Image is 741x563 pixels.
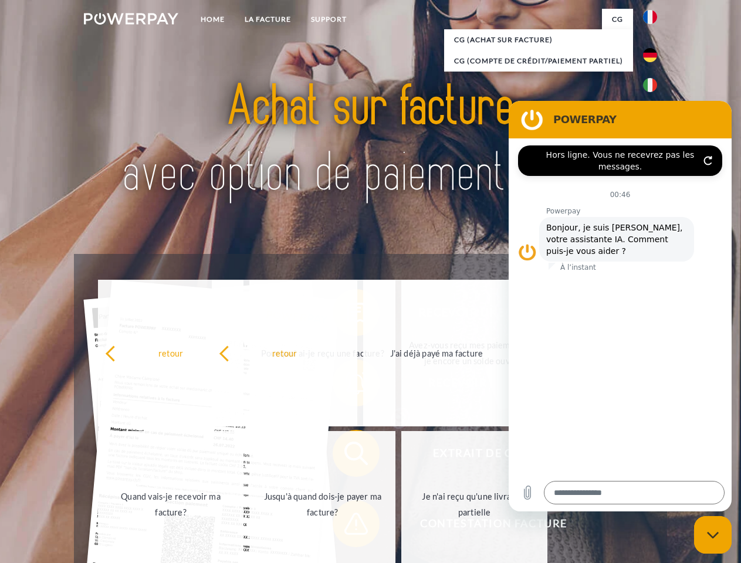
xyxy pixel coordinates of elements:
[235,9,301,30] a: LA FACTURE
[84,13,178,25] img: logo-powerpay-white.svg
[509,101,732,511] iframe: Fenêtre de messagerie
[408,489,540,520] div: Je n'ai reçu qu'une livraison partielle
[219,345,351,361] div: retour
[602,9,633,30] a: CG
[191,9,235,30] a: Home
[444,50,633,72] a: CG (Compte de crédit/paiement partiel)
[105,489,237,520] div: Quand vais-je recevoir ma facture?
[370,345,502,361] div: J'ai déjà payé ma facture
[112,56,629,225] img: title-powerpay_fr.svg
[643,78,657,92] img: it
[301,9,357,30] a: Support
[643,10,657,24] img: fr
[643,48,657,62] img: de
[256,489,388,520] div: Jusqu'à quand dois-je payer ma facture?
[105,345,237,361] div: retour
[444,29,633,50] a: CG (achat sur facture)
[694,516,732,554] iframe: Bouton de lancement de la fenêtre de messagerie, conversation en cours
